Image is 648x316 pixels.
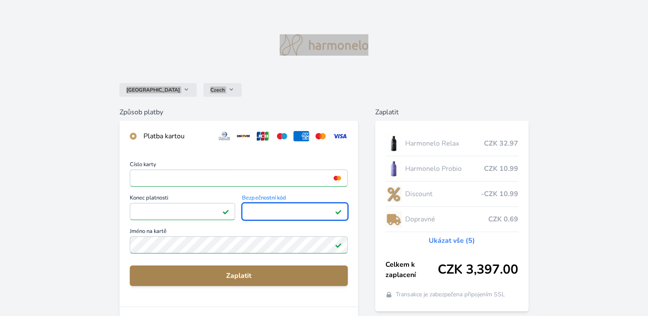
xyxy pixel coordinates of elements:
img: Platné pole [222,208,229,215]
div: Platba kartou [143,131,210,141]
img: discover.svg [236,131,251,141]
button: Zaplatit [130,265,348,286]
span: CZK 32.97 [484,138,518,149]
span: Harmonelo Probio [405,164,484,174]
img: Platné pole [335,208,342,215]
iframe: Iframe pro číslo karty [134,172,344,184]
img: Platné pole [335,241,342,248]
span: [GEOGRAPHIC_DATA] [126,86,180,93]
span: CZK 0.69 [488,214,518,224]
h6: Zaplatit [375,107,529,117]
iframe: Iframe pro datum vypršení platnosti [134,206,232,218]
span: -CZK 10.99 [481,189,518,199]
input: Jméno na kartěPlatné pole [130,236,348,253]
img: CLEAN_PROBIO_se_stinem_x-lo.jpg [385,158,402,179]
img: CLEAN_RELAX_se_stinem_x-lo.jpg [385,133,402,154]
img: diners.svg [217,131,233,141]
img: mc.svg [313,131,328,141]
span: Dopravné [405,214,488,224]
span: Harmonelo Relax [405,138,484,149]
span: Bezpečnostní kód [242,195,348,203]
span: Celkem k zaplacení [385,259,438,280]
span: Discount [405,189,481,199]
img: maestro.svg [274,131,290,141]
span: Transakce je zabezpečena připojením SSL [396,290,505,299]
span: Jméno na kartě [130,229,348,236]
img: logo.svg [280,34,369,56]
span: Konec platnosti [130,195,236,203]
img: mc [331,174,343,182]
img: discount-lo.png [385,183,402,205]
img: jcb.svg [255,131,271,141]
span: Czech [210,86,225,93]
img: delivery-lo.png [385,209,402,230]
a: Ukázat vše (5) [429,236,475,246]
button: [GEOGRAPHIC_DATA] [119,83,197,97]
span: Číslo karty [130,162,348,170]
span: Zaplatit [137,271,341,281]
h6: Způsob platby [119,107,358,117]
span: CZK 3,397.00 [438,262,518,277]
span: CZK 10.99 [484,164,518,174]
iframe: Iframe pro bezpečnostní kód [246,206,344,218]
img: amex.svg [293,131,309,141]
img: visa.svg [332,131,348,141]
button: Czech [203,83,242,97]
